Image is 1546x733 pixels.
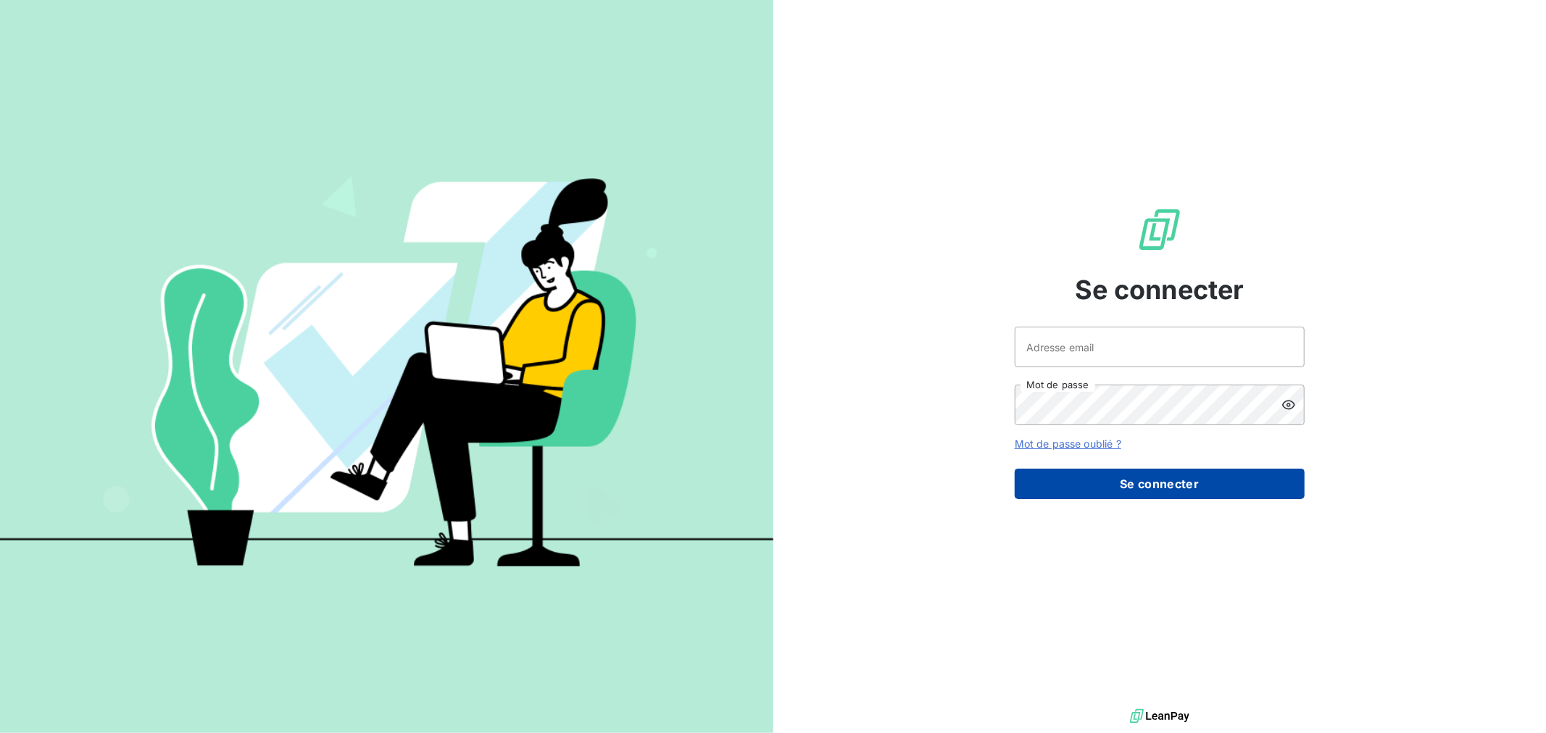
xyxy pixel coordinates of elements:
a: Mot de passe oublié ? [1015,437,1121,450]
input: placeholder [1015,327,1305,367]
button: Se connecter [1015,469,1305,499]
img: logo [1130,705,1189,727]
img: Logo LeanPay [1136,206,1183,253]
span: Se connecter [1075,270,1244,309]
